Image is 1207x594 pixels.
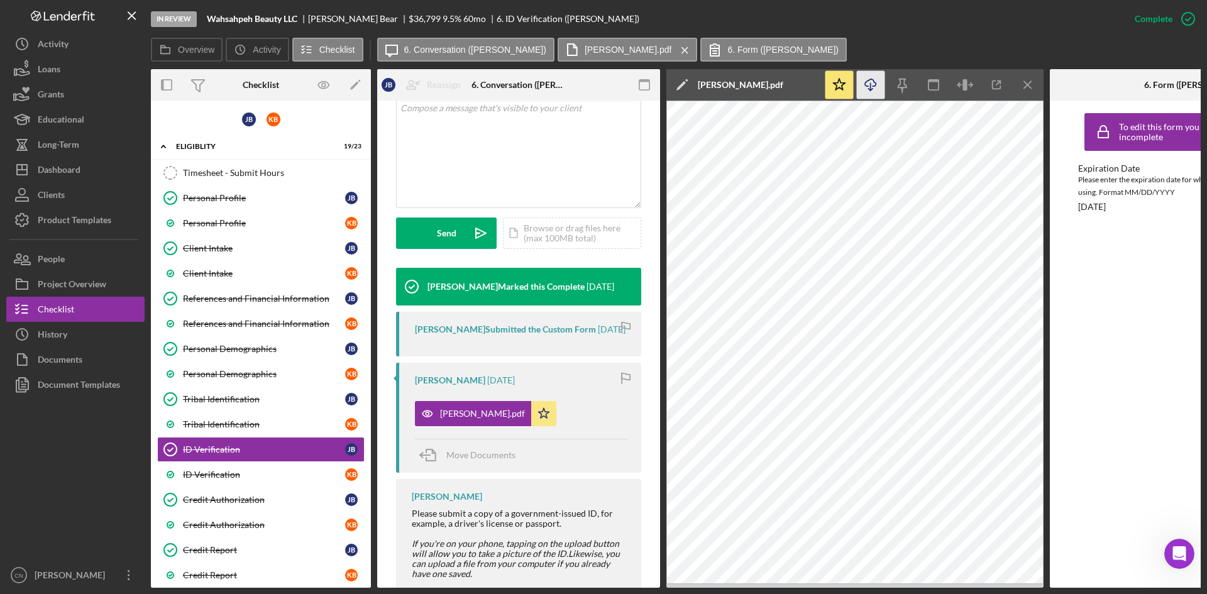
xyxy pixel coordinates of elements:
[267,113,280,126] div: K B
[6,272,145,297] button: Project Overview
[345,292,358,305] div: J B
[415,375,485,385] div: [PERSON_NAME]
[345,317,358,330] div: K B
[6,563,145,588] button: CN[PERSON_NAME]
[292,38,363,62] button: Checklist
[157,563,365,588] a: Credit ReportKB
[437,217,456,249] div: Send
[409,13,441,24] span: $36,799
[6,82,145,107] button: Grants
[345,267,358,280] div: K B
[6,57,145,82] a: Loans
[38,107,84,135] div: Educational
[396,217,497,249] button: Send
[6,157,145,182] a: Dashboard
[253,45,280,55] label: Activity
[183,193,345,203] div: Personal Profile
[157,512,365,537] a: Credit AuthorizationKB
[308,14,409,24] div: [PERSON_NAME] Bear
[587,282,614,292] time: 2025-02-07 18:59
[242,113,256,126] div: J B
[183,520,345,530] div: Credit Authorization
[157,487,365,512] a: Credit AuthorizationJB
[1164,539,1194,569] iframe: Intercom live chat
[412,538,619,559] em: If you're on your phone, tapping on the upload button will allow you to take a picture of the ID.
[6,182,145,207] button: Clients
[178,45,214,55] label: Overview
[157,211,365,236] a: Personal ProfileKB
[6,246,145,272] button: People
[183,344,345,354] div: Personal Demographics
[183,495,345,505] div: Credit Authorization
[38,132,79,160] div: Long-Term
[345,368,358,380] div: K B
[38,297,74,325] div: Checklist
[157,537,365,563] a: Credit ReportJB
[207,14,297,24] b: Wahsahpeh Beauty LLC
[415,401,556,426] button: [PERSON_NAME].pdf
[157,160,365,185] a: Timesheet - Submit Hours
[6,207,145,233] button: Product Templates
[415,439,528,471] button: Move Documents
[38,31,69,60] div: Activity
[345,242,358,255] div: J B
[412,548,620,579] em: Likewise, you can upload a file from your computer if you already have one saved.
[727,45,839,55] label: 6. Form ([PERSON_NAME])
[157,236,365,261] a: Client IntakeJB
[157,462,365,487] a: ID VerificationKB
[377,38,554,62] button: 6. Conversation ([PERSON_NAME])
[404,45,546,55] label: 6. Conversation ([PERSON_NAME])
[319,45,355,55] label: Checklist
[226,38,289,62] button: Activity
[6,347,145,372] button: Documents
[38,157,80,185] div: Dashboard
[698,80,783,90] div: [PERSON_NAME].pdf
[598,324,626,334] time: 2025-02-07 18:58
[6,297,145,322] button: Checklist
[183,394,345,404] div: Tribal Identification
[38,57,60,85] div: Loans
[157,387,365,412] a: Tribal IdentificationJB
[183,470,345,480] div: ID Verification
[345,393,358,405] div: J B
[345,519,358,531] div: K B
[38,322,67,350] div: History
[38,246,65,275] div: People
[6,107,145,132] a: Educational
[6,31,145,57] button: Activity
[6,132,145,157] button: Long-Term
[151,11,197,27] div: In Review
[157,336,365,361] a: Personal DemographicsJB
[157,286,365,311] a: References and Financial InformationJB
[183,294,345,304] div: References and Financial Information
[471,80,566,90] div: 6. Conversation ([PERSON_NAME])
[6,372,145,397] button: Document Templates
[1078,202,1106,212] div: [DATE]
[157,311,365,336] a: References and Financial InformationKB
[412,492,482,502] div: [PERSON_NAME]
[183,545,345,555] div: Credit Report
[415,324,596,334] div: [PERSON_NAME] Submitted the Custom Form
[345,569,358,581] div: K B
[463,14,486,24] div: 60 mo
[345,468,358,481] div: K B
[345,217,358,229] div: K B
[183,218,345,228] div: Personal Profile
[38,347,82,375] div: Documents
[157,361,365,387] a: Personal DemographicsKB
[382,78,395,92] div: J B
[558,38,698,62] button: [PERSON_NAME].pdf
[157,412,365,437] a: Tribal IdentificationKB
[585,45,672,55] label: [PERSON_NAME].pdf
[487,375,515,385] time: 2025-02-07 18:58
[183,419,345,429] div: Tribal Identification
[38,182,65,211] div: Clients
